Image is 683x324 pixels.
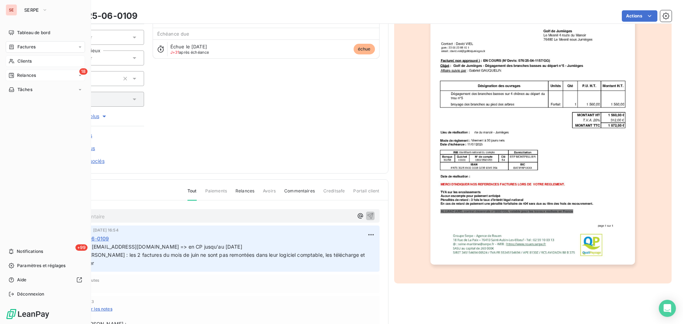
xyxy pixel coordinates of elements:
[24,7,39,13] span: SERPE
[6,260,85,271] a: Paramètres et réglages
[6,84,85,95] a: Tâches
[622,10,657,22] button: Actions
[659,300,676,317] div: Open Intercom Messenger
[6,70,85,81] a: 18Relances
[17,262,65,269] span: Paramètres et réglages
[6,308,50,320] img: Logo LeanPay
[17,291,44,297] span: Déconnexion
[323,188,345,200] span: Creditsafe
[354,44,375,54] span: échue
[17,248,43,255] span: Notifications
[170,44,207,49] span: Échue le [DATE]
[170,50,179,55] span: J+31
[67,10,138,22] h3: 076-25-06-0109
[17,30,50,36] span: Tableau de bord
[43,112,144,120] button: Voir plus
[6,274,85,286] a: Aide
[263,188,276,200] span: Avoirs
[79,68,88,75] span: 18
[79,113,108,120] span: Voir plus
[17,277,27,283] span: Aide
[17,86,32,93] span: Tâches
[75,244,88,251] span: +99
[6,27,85,38] a: Tableau de bord
[47,244,367,266] span: [DATE] : mail R3 à [EMAIL_ADDRESS][DOMAIN_NAME] => en CP jusqu'au [DATE] [DATE] : appel [PERSON_N...
[17,44,36,50] span: Factures
[157,31,190,37] span: Échéance due
[235,188,254,200] span: Relances
[46,314,377,320] span: Notes :
[6,41,85,53] a: Factures
[75,306,112,312] span: Masquer les notes
[187,188,197,201] span: Tout
[205,188,227,200] span: Paiements
[93,228,118,232] span: [DATE] 16:54
[17,58,32,64] span: Clients
[17,72,36,79] span: Relances
[6,4,17,16] div: SE
[6,55,85,67] a: Clients
[353,188,379,200] span: Portail client
[170,50,209,54] span: après échéance
[284,188,315,200] span: Commentaires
